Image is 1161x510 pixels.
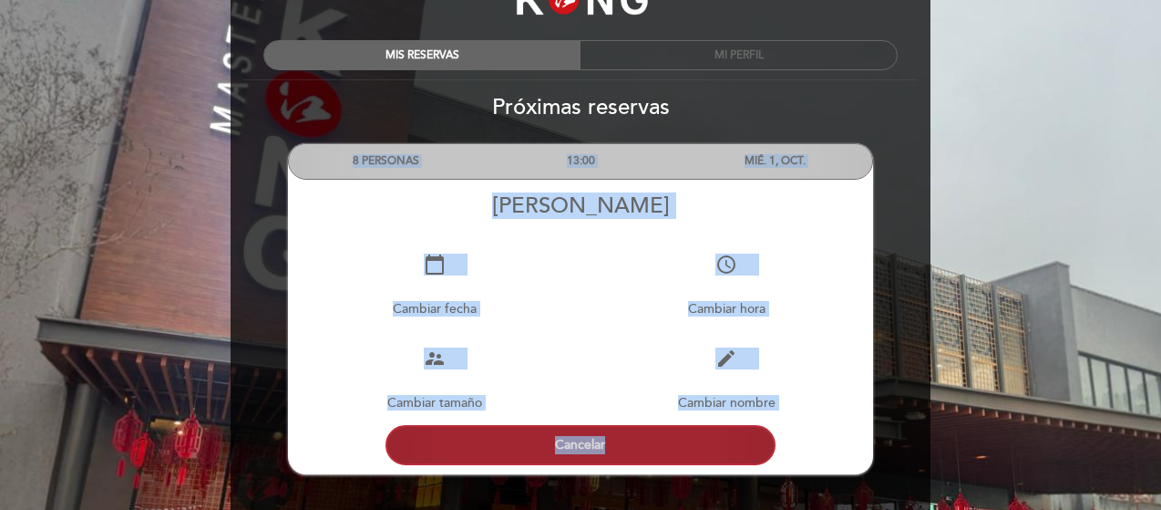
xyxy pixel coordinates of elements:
[387,395,482,411] span: Cambiar tamaño
[483,144,677,178] div: 13:00
[407,237,462,292] button: calendar_today
[678,144,872,178] div: MIÉ. 1, OCT.
[678,395,776,411] span: Cambiar nombre
[288,193,873,219] div: [PERSON_NAME]
[264,41,580,69] div: MIS RESERVAS
[230,94,931,120] h2: Próximas reservas
[424,348,446,369] i: supervisor_account
[289,144,483,178] div: 8 PERSONAS
[715,348,737,369] i: edit
[393,301,477,317] span: Cambiar fecha
[407,331,462,386] button: supervisor_account
[715,254,737,276] i: access_time
[699,237,754,292] button: access_time
[424,254,446,276] i: calendar_today
[688,301,765,317] span: Cambiar hora
[385,425,776,465] button: Cancelar
[699,331,754,386] button: edit
[580,41,897,69] div: MI PERFIL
